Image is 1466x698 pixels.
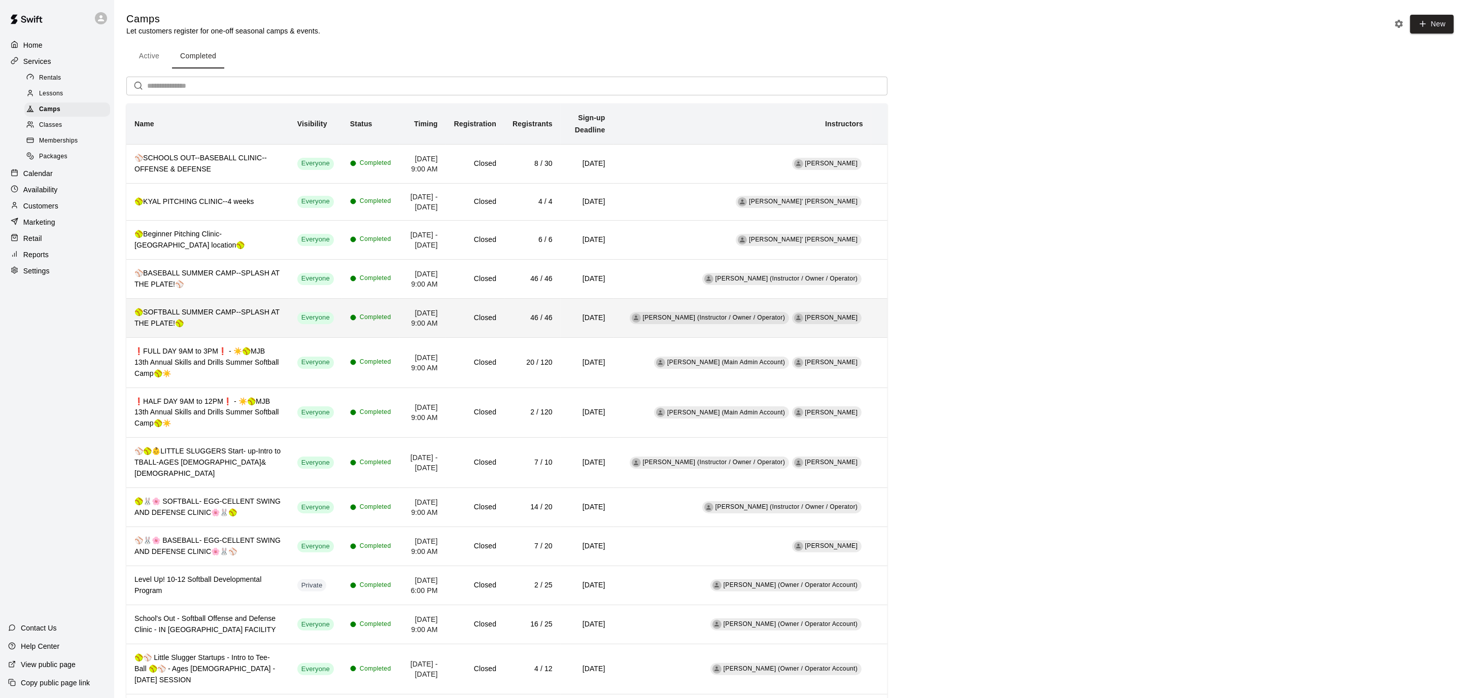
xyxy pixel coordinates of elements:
[297,663,334,675] div: This service is visible to all of your customers
[454,158,496,169] h6: Closed
[712,620,722,629] div: Michelle Sawka (Owner / Operator Account)
[24,70,114,86] a: Rentals
[805,542,858,549] span: [PERSON_NAME]
[794,313,803,323] div: Alexa Peterson
[454,273,496,285] h6: Closed
[297,408,334,417] span: Everyone
[360,664,391,674] span: Completed
[738,197,747,206] div: Leise' Ann McCubbin
[1410,15,1454,33] button: New
[454,541,496,552] h6: Closed
[8,38,106,53] div: Home
[454,457,496,468] h6: Closed
[39,104,60,115] span: Camps
[21,623,57,633] p: Contact Us
[360,502,391,512] span: Completed
[399,644,446,694] td: [DATE] - [DATE]
[360,357,391,367] span: Completed
[23,217,55,227] p: Marketing
[399,605,446,644] td: [DATE] 9:00 AM
[24,133,114,149] a: Memberships
[24,71,110,85] div: Rentals
[297,579,327,591] div: This service is hidden, and can only be accessed via a direct link
[794,159,803,168] div: Rick Ross Jr.
[360,619,391,630] span: Completed
[297,540,334,552] div: This service is visible to all of your customers
[360,541,391,551] span: Completed
[712,665,722,674] div: Michelle Sawka (Owner / Operator Account)
[513,196,553,207] h6: 4 / 4
[297,501,334,513] div: This service is visible to all of your customers
[8,263,106,278] div: Settings
[297,618,334,631] div: This service is visible to all of your customers
[399,488,446,527] td: [DATE] 9:00 AM
[414,120,438,128] b: Timing
[134,496,281,518] h6: 🥎🐰🌸 SOFTBALL- EGG-CELLENT SWING AND DEFENSE CLINIC🌸🐰🥎
[297,197,334,206] span: Everyone
[454,407,496,418] h6: Closed
[23,266,50,276] p: Settings
[794,408,803,417] div: Alexa Peterson
[805,160,858,167] span: [PERSON_NAME]
[297,458,334,468] span: Everyone
[1407,19,1454,28] a: New
[454,234,496,246] h6: Closed
[399,183,446,220] td: [DATE] - [DATE]
[805,409,858,416] span: [PERSON_NAME]
[134,120,154,128] b: Name
[126,44,172,68] button: Active
[134,613,281,636] h6: School's Out - Softball Offense and Defense Clinic - IN [GEOGRAPHIC_DATA] FACILITY
[134,535,281,557] h6: ⚾️🐰🌸 BASEBALL- EGG-CELLENT SWING AND DEFENSE CLINIC🌸🐰⚾️
[749,198,858,205] span: [PERSON_NAME]' [PERSON_NAME]
[399,337,446,388] td: [DATE] 9:00 AM
[794,458,803,467] div: Dana Henry
[297,542,334,551] span: Everyone
[569,541,605,552] h6: [DATE]
[8,166,106,181] a: Calendar
[21,678,90,688] p: Copy public page link
[454,196,496,207] h6: Closed
[297,357,334,369] div: This service is visible to all of your customers
[24,149,114,165] a: Packages
[513,664,553,675] h6: 4 / 12
[23,185,58,195] p: Availability
[399,220,446,259] td: [DATE] - [DATE]
[297,196,334,208] div: This service is visible to all of your customers
[704,503,713,512] div: Michelle Sawka (Instructor / Owner / Operator)
[805,359,858,366] span: [PERSON_NAME]
[350,120,372,128] b: Status
[399,388,446,438] td: [DATE] 9:00 AM
[454,619,496,630] h6: Closed
[667,359,785,366] span: [PERSON_NAME] (Main Admin Account)
[399,298,446,337] td: [DATE] 9:00 AM
[297,159,334,168] span: Everyone
[23,201,58,211] p: Customers
[8,54,106,69] div: Services
[454,664,496,675] h6: Closed
[24,87,110,101] div: Lessons
[643,459,786,466] span: [PERSON_NAME] (Instructor / Owner / Operator)
[724,665,858,672] span: [PERSON_NAME] (Owner / Operator Account)
[360,234,391,245] span: Completed
[643,314,786,321] span: [PERSON_NAME] (Instructor / Owner / Operator)
[126,26,320,36] p: Let customers register for one-off seasonal camps & events.
[8,247,106,262] a: Reports
[360,580,391,590] span: Completed
[715,275,858,282] span: [PERSON_NAME] (Instructor / Owner / Operator)
[24,102,110,117] div: Camps
[724,620,858,627] span: [PERSON_NAME] (Owner / Operator Account)
[724,581,858,588] span: [PERSON_NAME] (Owner / Operator Account)
[21,641,59,651] p: Help Center
[297,620,334,630] span: Everyone
[794,358,803,367] div: Alexa Peterson
[297,158,334,170] div: This service is visible to all of your customers
[21,659,76,670] p: View public page
[667,409,785,416] span: [PERSON_NAME] (Main Admin Account)
[134,196,281,207] h6: 🥎KYAL PITCHING CLINIC--4 weeks
[513,158,553,169] h6: 8 / 30
[513,120,553,128] b: Registrants
[805,459,858,466] span: [PERSON_NAME]
[749,236,858,243] span: [PERSON_NAME]' [PERSON_NAME]
[297,581,327,590] span: Private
